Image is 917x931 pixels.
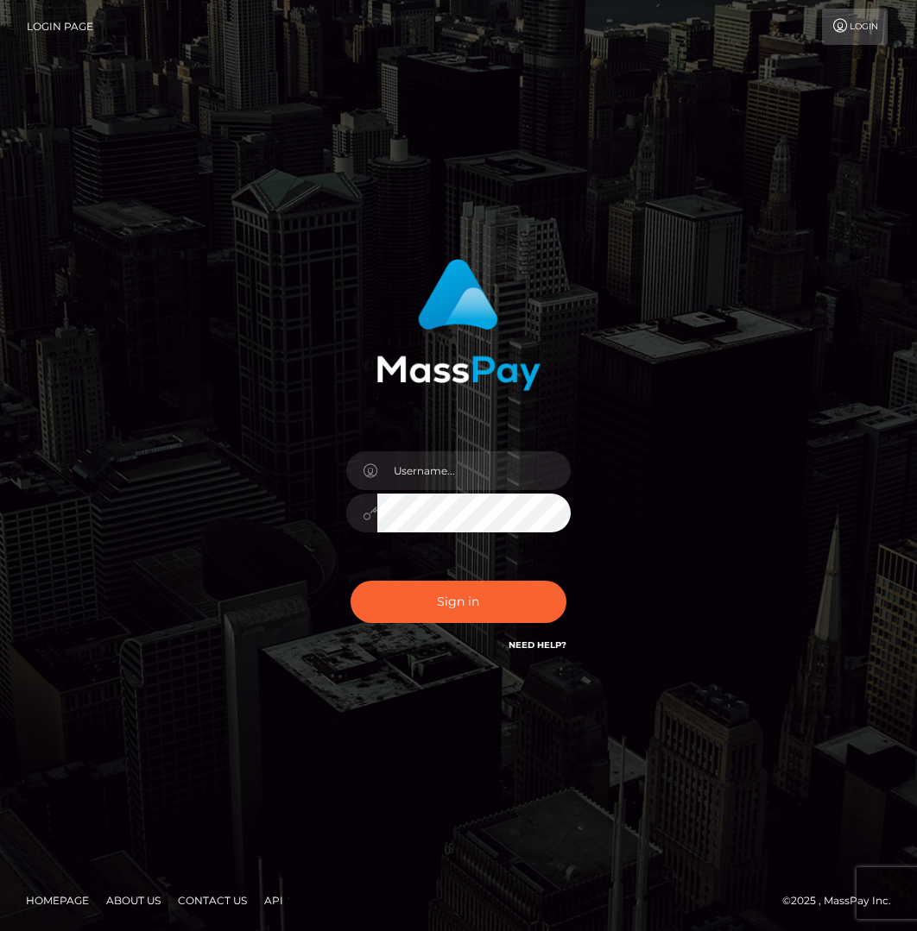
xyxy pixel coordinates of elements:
[99,887,168,914] a: About Us
[782,891,904,910] div: © 2025 , MassPay Inc.
[171,887,254,914] a: Contact Us
[377,451,571,490] input: Username...
[509,639,566,651] a: Need Help?
[19,887,96,914] a: Homepage
[27,9,93,45] a: Login Page
[257,887,290,914] a: API
[822,9,888,45] a: Login
[376,259,541,391] img: MassPay Login
[351,581,566,623] button: Sign in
